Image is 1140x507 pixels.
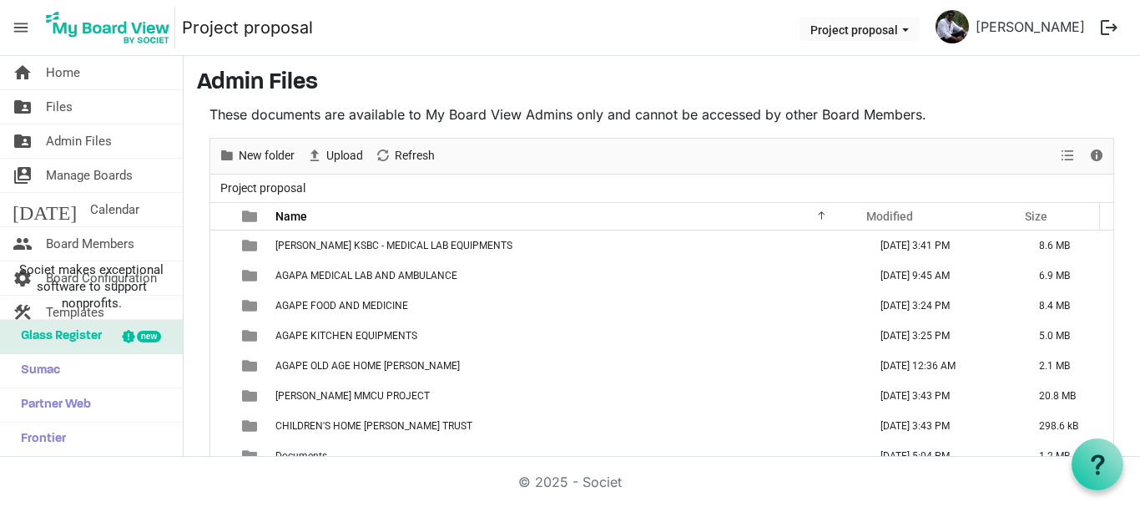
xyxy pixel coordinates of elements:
span: New folder [237,145,296,166]
td: AGAPE OLD AGE HOME LULU is template cell column header Name [270,351,863,381]
div: new [137,331,161,342]
span: switch_account [13,159,33,192]
td: is template cell column header type [232,291,270,321]
span: Manage Boards [46,159,133,192]
td: is template cell column header type [232,261,270,291]
td: 20.8 MB is template cell column header Size [1021,381,1113,411]
span: Home [46,56,80,89]
td: August 10, 2025 5:04 PM column header Modified [863,441,1021,471]
span: home [13,56,33,89]
a: Project proposal [182,11,313,44]
img: hSUB5Hwbk44obJUHC4p8SpJiBkby1CPMa6WHdO4unjbwNk2QqmooFCj6Eu6u6-Q6MUaBHHRodFmU3PnQOABFnA_thumb.png [936,10,969,43]
td: August 03, 2025 9:45 AM column header Modified [863,261,1021,291]
span: Frontier [13,423,66,456]
td: AGAPE KITCHEN EQUIPMENTS is template cell column header Name [270,321,863,351]
td: 8.4 MB is template cell column header Size [1021,291,1113,321]
span: Partner Web [13,388,91,422]
td: AGAPA MEDICAL LAB AND AMBULANCE is template cell column header Name [270,261,863,291]
span: Size [1025,210,1047,223]
button: View dropdownbutton [1057,145,1077,166]
td: checkbox [210,261,232,291]
div: Details [1082,139,1111,174]
span: Files [46,90,73,124]
p: These documents are available to My Board View Admins only and cannot be accessed by other Board ... [209,104,1114,124]
td: is template cell column header type [232,381,270,411]
span: Name [275,210,307,223]
td: 1.2 MB is template cell column header Size [1021,441,1113,471]
td: August 03, 2025 3:43 PM column header Modified [863,381,1021,411]
td: is template cell column header type [232,351,270,381]
span: people [13,227,33,261]
td: checkbox [210,441,232,471]
a: [PERSON_NAME] [969,10,1092,43]
td: August 03, 2025 3:43 PM column header Modified [863,411,1021,441]
td: August 03, 2025 3:41 PM column header Modified [863,231,1021,261]
button: New folder [216,145,298,166]
span: Board Members [46,227,134,261]
button: Details [1086,145,1108,166]
span: Calendar [90,193,139,226]
span: [PERSON_NAME] KSBC - MEDICAL LAB EQUIPMENTS [275,240,512,251]
span: Glass Register [13,320,102,353]
span: Modified [866,210,913,223]
td: CHILDREN'S HOME IMMANUEL CHARITABLE TRUST is template cell column header Name [270,411,863,441]
div: Refresh [369,139,441,174]
span: Societ makes exceptional software to support nonprofits. [8,261,175,312]
span: folder_shared [13,124,33,158]
div: New folder [213,139,300,174]
td: AGAPE FOOD AND MEDICINE is template cell column header Name [270,291,863,321]
td: checkbox [210,411,232,441]
td: August 03, 2025 3:25 PM column header Modified [863,321,1021,351]
span: AGAPA MEDICAL LAB AND AMBULANCE [275,270,457,281]
span: Refresh [393,145,436,166]
td: August 03, 2025 3:24 PM column header Modified [863,291,1021,321]
span: Documents [275,450,327,462]
h3: Admin Files [197,69,1127,98]
span: Admin Files [46,124,112,158]
td: checkbox [210,351,232,381]
span: Upload [325,145,365,166]
button: Upload [304,145,366,166]
span: AGAPE KITCHEN EQUIPMENTS [275,330,417,342]
td: 8.6 MB is template cell column header Size [1021,231,1113,261]
span: AGAPE OLD AGE HOME [PERSON_NAME] [275,360,460,372]
td: is template cell column header type [232,231,270,261]
td: 298.6 kB is template cell column header Size [1021,411,1113,441]
td: 6.9 MB is template cell column header Size [1021,261,1113,291]
span: [PERSON_NAME] MMCU PROJECT [275,390,430,402]
span: CHILDREN'S HOME [PERSON_NAME] TRUST [275,420,472,432]
span: AGAPE FOOD AND MEDICINE [275,300,408,312]
a: © 2025 - Societ [518,474,622,490]
td: THERESA BHAVAN KSBC - MEDICAL LAB EQUIPMENTS is template cell column header Name [270,231,863,261]
div: View [1054,139,1082,174]
td: is template cell column header type [232,321,270,351]
span: [DATE] [13,193,77,226]
button: Refresh [372,145,438,166]
td: is template cell column header type [232,441,270,471]
button: logout [1092,10,1127,45]
td: checkbox [210,321,232,351]
td: is template cell column header type [232,411,270,441]
td: checkbox [210,291,232,321]
span: Sumac [13,354,60,388]
td: 5.0 MB is template cell column header Size [1021,321,1113,351]
button: Project proposal dropdownbutton [800,18,920,41]
a: My Board View Logo [41,7,182,48]
td: 2.1 MB is template cell column header Size [1021,351,1113,381]
td: August 09, 2025 12:36 AM column header Modified [863,351,1021,381]
span: menu [5,12,37,43]
div: Upload [300,139,369,174]
img: My Board View Logo [41,7,175,48]
span: folder_shared [13,90,33,124]
td: checkbox [210,381,232,411]
td: Documents is template cell column header Name [270,441,863,471]
td: checkbox [210,231,232,261]
td: BOCHE MMCU PROJECT is template cell column header Name [270,381,863,411]
span: Project proposal [217,178,309,199]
